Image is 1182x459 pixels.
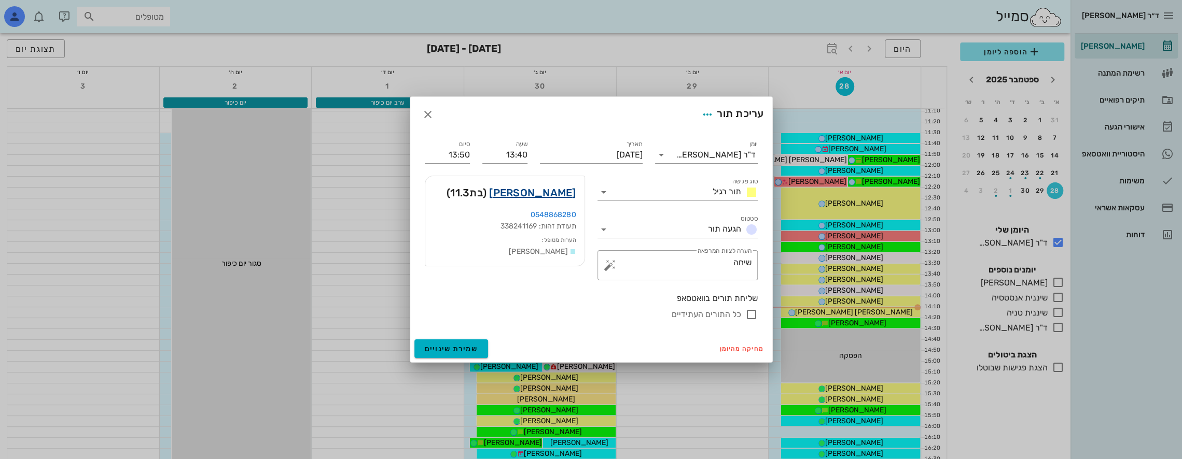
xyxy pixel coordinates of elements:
[489,184,576,201] a: [PERSON_NAME]
[720,345,764,352] span: מחיקה מהיומן
[672,309,741,320] label: כל התורים העתידיים
[434,221,576,232] div: תעודת זהות: 338241169
[626,140,643,148] label: תאריך
[516,140,527,148] label: שעה
[697,247,751,255] label: הערה לצוות המרפאה
[655,147,758,163] div: יומןד"ר [PERSON_NAME]
[716,341,768,356] button: מחיקה מהיומן
[414,339,489,358] button: שמירת שינויים
[425,293,758,304] div: שליחת תורים בוואטסאפ
[425,345,478,353] span: שמירת שינויים
[698,105,763,124] div: עריכת תור
[450,187,469,199] span: 11.3
[459,140,470,148] label: סיום
[708,224,741,234] span: הגעה תור
[741,215,758,223] label: סטטוס
[713,187,741,196] span: תור רגיל
[597,221,758,238] div: סטטוסהגעה תור
[447,184,486,201] span: (בת )
[676,150,756,160] div: ד"ר [PERSON_NAME]
[542,237,576,243] small: הערות מטופל:
[531,210,576,219] a: 0548868280
[509,247,567,256] span: [PERSON_NAME]
[732,178,758,185] label: סוג פגישה
[749,140,758,148] label: יומן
